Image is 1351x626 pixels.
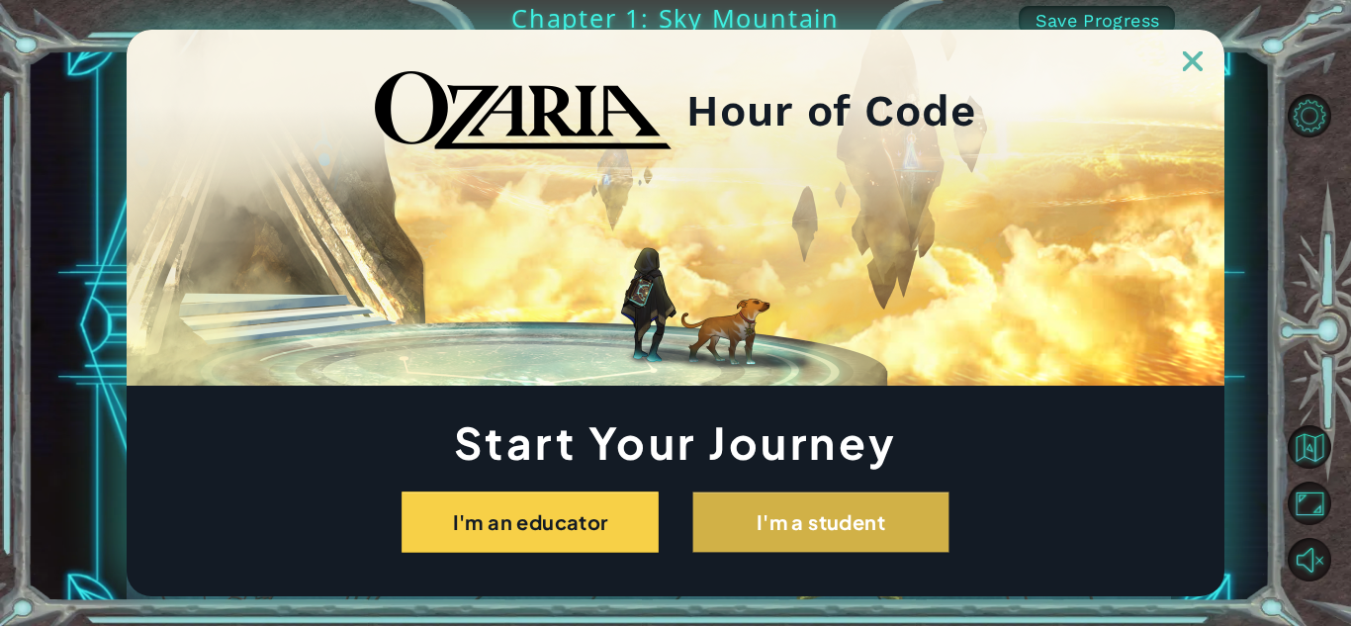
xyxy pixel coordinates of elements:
img: ExitButton_Dusk.png [1183,51,1203,71]
h1: Start Your Journey [127,422,1224,462]
h2: Hour of Code [686,92,976,130]
button: I'm an educator [402,492,659,553]
button: I'm a student [692,492,949,553]
img: blackOzariaWordmark.png [375,71,672,150]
